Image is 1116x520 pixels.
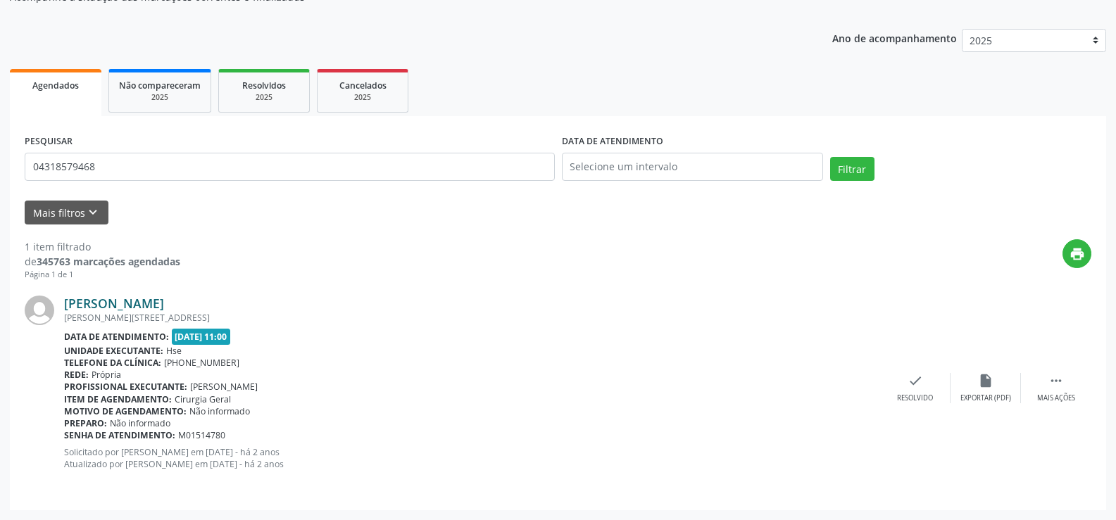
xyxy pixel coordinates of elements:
strong: 345763 marcações agendadas [37,255,180,268]
span: Não informado [110,417,170,429]
div: Exportar (PDF) [960,393,1011,403]
div: Página 1 de 1 [25,269,180,281]
span: Não informado [189,405,250,417]
div: Resolvido [897,393,933,403]
button: Mais filtroskeyboard_arrow_down [25,201,108,225]
div: 1 item filtrado [25,239,180,254]
b: Unidade executante: [64,345,163,357]
button: print [1062,239,1091,268]
b: Item de agendamento: [64,393,172,405]
i: check [908,373,923,388]
i: print [1070,246,1085,262]
label: PESQUISAR [25,131,73,153]
div: 2025 [327,92,398,103]
a: [PERSON_NAME] [64,296,164,311]
span: [PHONE_NUMBER] [164,357,239,369]
i:  [1048,373,1064,388]
span: Própria [92,369,121,381]
div: Mais ações [1037,393,1075,403]
b: Rede: [64,369,89,381]
span: M01514780 [178,429,225,441]
span: Agendados [32,80,79,91]
span: Cancelados [339,80,387,91]
input: Selecione um intervalo [562,153,823,181]
p: Ano de acompanhamento [832,29,957,46]
label: DATA DE ATENDIMENTO [562,131,663,153]
span: Resolvidos [242,80,286,91]
div: [PERSON_NAME][STREET_ADDRESS] [64,312,880,324]
div: de [25,254,180,269]
span: Cirurgia Geral [175,393,231,405]
b: Preparo: [64,417,107,429]
i: keyboard_arrow_down [85,205,101,220]
img: img [25,296,54,325]
i: insert_drive_file [978,373,993,388]
p: Solicitado por [PERSON_NAME] em [DATE] - há 2 anos Atualizado por [PERSON_NAME] em [DATE] - há 2 ... [64,446,880,470]
b: Motivo de agendamento: [64,405,187,417]
button: Filtrar [830,157,874,181]
span: [PERSON_NAME] [190,381,258,393]
b: Senha de atendimento: [64,429,175,441]
span: Não compareceram [119,80,201,91]
span: Hse [166,345,182,357]
div: 2025 [229,92,299,103]
span: [DATE] 11:00 [172,329,231,345]
b: Telefone da clínica: [64,357,161,369]
div: 2025 [119,92,201,103]
b: Data de atendimento: [64,331,169,343]
input: Nome, código do beneficiário ou CPF [25,153,555,181]
b: Profissional executante: [64,381,187,393]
